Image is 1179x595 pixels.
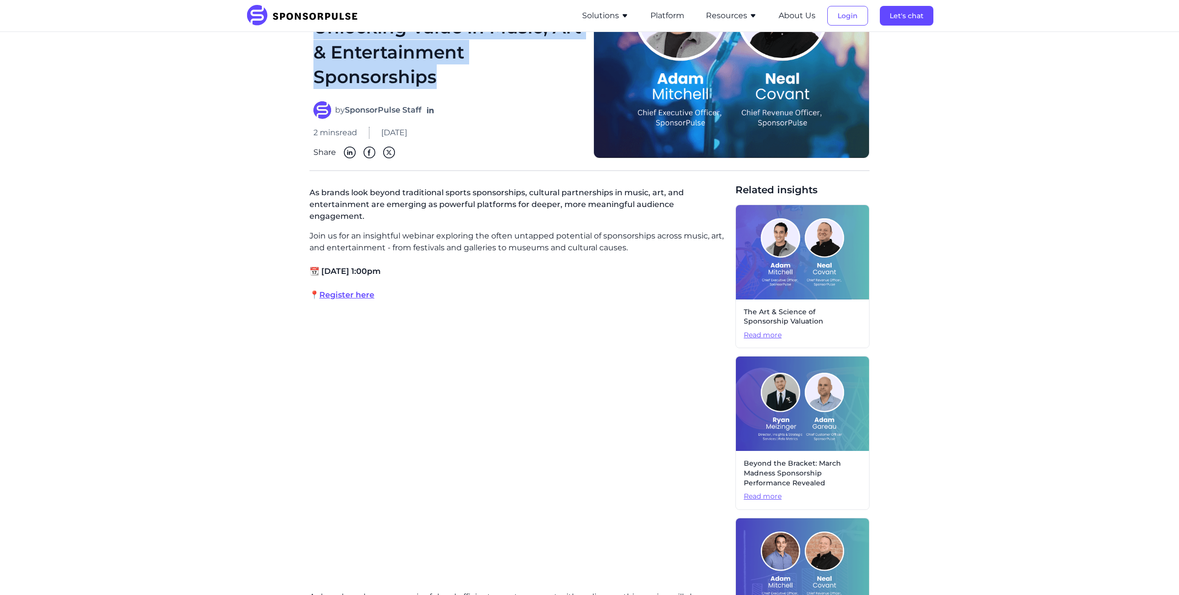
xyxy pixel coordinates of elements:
[319,290,374,299] a: Register here
[735,183,870,197] span: Related insights
[309,183,728,230] p: As brands look beyond traditional sports sponsorships, cultural partnerships in music, art, and e...
[827,11,868,20] a: Login
[744,459,861,488] span: Beyond the Bracket: March Madness Sponsorship Performance Revealed
[344,147,356,158] img: Linkedin
[1130,548,1179,595] iframe: Chat Widget
[246,5,365,27] img: SponsorPulse
[779,11,815,20] a: About Us
[779,10,815,22] button: About Us
[309,290,319,299] span: 📍
[735,356,870,509] a: Beyond the Bracket: March Madness Sponsorship Performance RevealedRead more
[827,6,868,26] button: Login
[735,205,870,349] a: The Art & Science of Sponsorship ValuationRead more
[309,267,381,276] span: 📆 [DATE] 1:00pm
[381,127,407,139] span: [DATE]
[582,10,629,22] button: Solutions
[425,105,435,115] a: Follow on LinkedIn
[309,230,728,254] p: Join us for an insightful webinar exploring the often untapped potential of sponsorships across m...
[650,11,684,20] a: Platform
[313,101,331,119] img: SponsorPulse Staff
[744,330,861,340] span: Read more
[744,307,861,327] span: The Art & Science of Sponsorship Valuation
[313,147,336,158] span: Share
[345,105,421,115] strong: SponsorPulse Staff
[880,6,933,26] button: Let's chat
[880,11,933,20] a: Let's chat
[335,104,421,116] span: by
[744,492,861,502] span: Read more
[706,10,757,22] button: Resources
[736,205,869,299] img: On-Demand-Webinar Cover Image
[650,10,684,22] button: Platform
[313,127,357,139] span: 2 mins read
[364,147,375,158] img: Facebook
[383,147,395,158] img: Twitter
